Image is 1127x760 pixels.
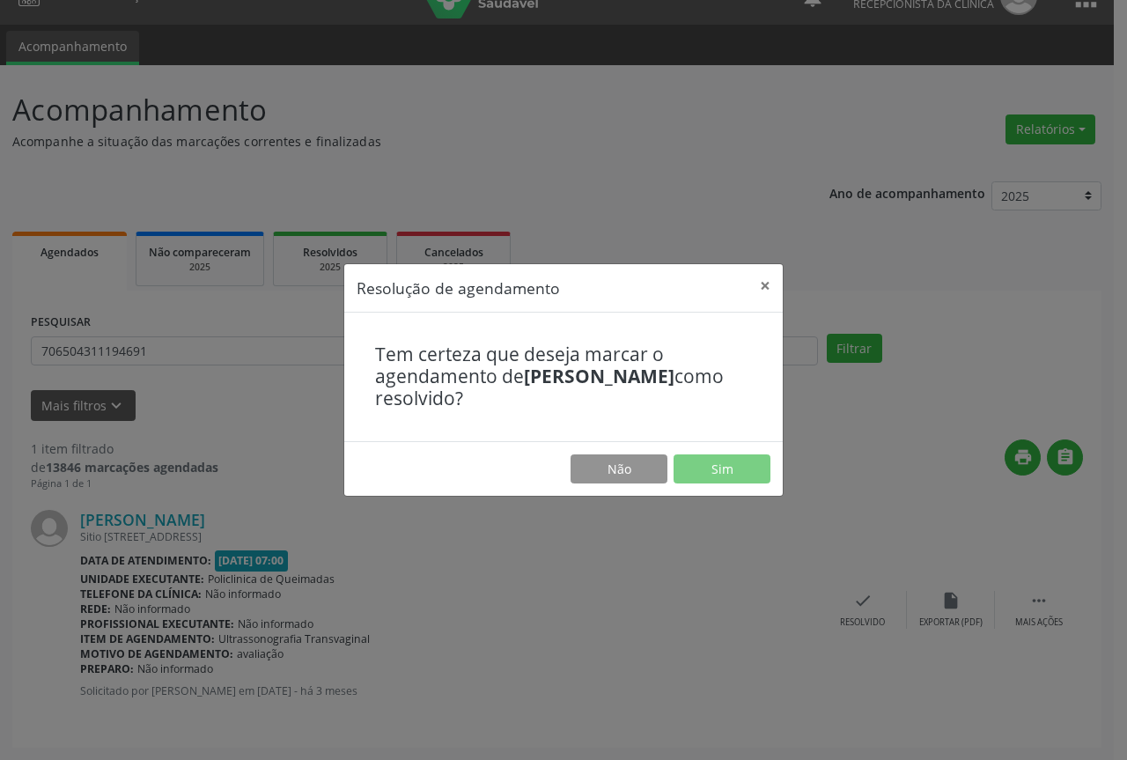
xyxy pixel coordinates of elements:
button: Sim [674,454,770,484]
button: Não [571,454,667,484]
h5: Resolução de agendamento [357,277,560,299]
h4: Tem certeza que deseja marcar o agendamento de como resolvido? [375,343,752,410]
button: Close [748,264,783,307]
b: [PERSON_NAME] [524,364,674,388]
